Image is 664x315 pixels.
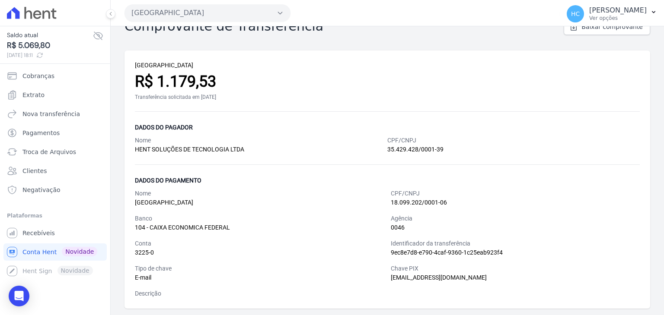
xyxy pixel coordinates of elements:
[564,19,650,35] a: Baixar comprovante
[391,264,640,273] div: Chave PIX
[3,181,107,198] a: Negativação
[124,19,323,34] h2: Comprovante de Transferência
[135,214,384,223] div: Banco
[387,136,640,145] div: CPF/CNPJ
[22,129,60,137] span: Pagamentos
[3,67,107,85] a: Cobranças
[391,273,640,282] div: [EMAIL_ADDRESS][DOMAIN_NAME]
[124,4,290,22] button: [GEOGRAPHIC_DATA]
[560,2,664,26] button: HC [PERSON_NAME] Ver opções
[7,51,93,59] span: [DATE] 18:11
[135,289,640,298] div: Descrição
[22,91,45,99] span: Extrato
[3,143,107,161] a: Troca de Arquivos
[135,93,640,101] div: Transferência solicitada em [DATE]
[22,186,61,194] span: Negativação
[135,189,384,198] div: Nome
[22,72,54,80] span: Cobranças
[571,11,580,17] span: HC
[22,167,47,175] span: Clientes
[135,175,640,186] div: Dados do pagamento
[7,67,103,280] nav: Sidebar
[62,247,97,256] span: Novidade
[135,264,384,273] div: Tipo de chave
[135,61,640,70] div: [GEOGRAPHIC_DATA]
[7,31,93,40] span: Saldo atual
[7,211,103,221] div: Plataformas
[3,224,107,242] a: Recebíveis
[391,239,640,248] div: Identificador da transferência
[22,229,55,237] span: Recebíveis
[581,22,643,31] span: Baixar comprovante
[135,198,384,207] div: [GEOGRAPHIC_DATA]
[135,273,384,282] div: E-mail
[22,248,57,256] span: Conta Hent
[135,248,384,257] div: 3225-0
[22,148,76,156] span: Troca de Arquivos
[391,214,640,223] div: Agência
[589,6,647,15] p: [PERSON_NAME]
[391,248,640,257] div: 9ec8e7d8-e790-4caf-9360-1c25eab923f4
[3,86,107,104] a: Extrato
[3,105,107,123] a: Nova transferência
[135,145,387,154] div: HENT SOLUÇÕES DE TECNOLOGIA LTDA
[135,223,384,232] div: 104 - CAIXA ECONOMICA FEDERAL
[391,198,640,207] div: 18.099.202/0001-06
[22,110,80,118] span: Nova transferência
[135,136,387,145] div: Nome
[7,40,93,51] span: R$ 5.069,80
[3,162,107,180] a: Clientes
[135,122,640,132] div: Dados do pagador
[9,286,29,306] div: Open Intercom Messenger
[135,239,384,248] div: Conta
[3,124,107,142] a: Pagamentos
[391,189,640,198] div: CPF/CNPJ
[135,70,640,93] div: R$ 1.179,53
[391,223,640,232] div: 0046
[387,145,640,154] div: 35.429.428/0001-39
[589,15,647,22] p: Ver opções
[3,243,107,261] a: Conta Hent Novidade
